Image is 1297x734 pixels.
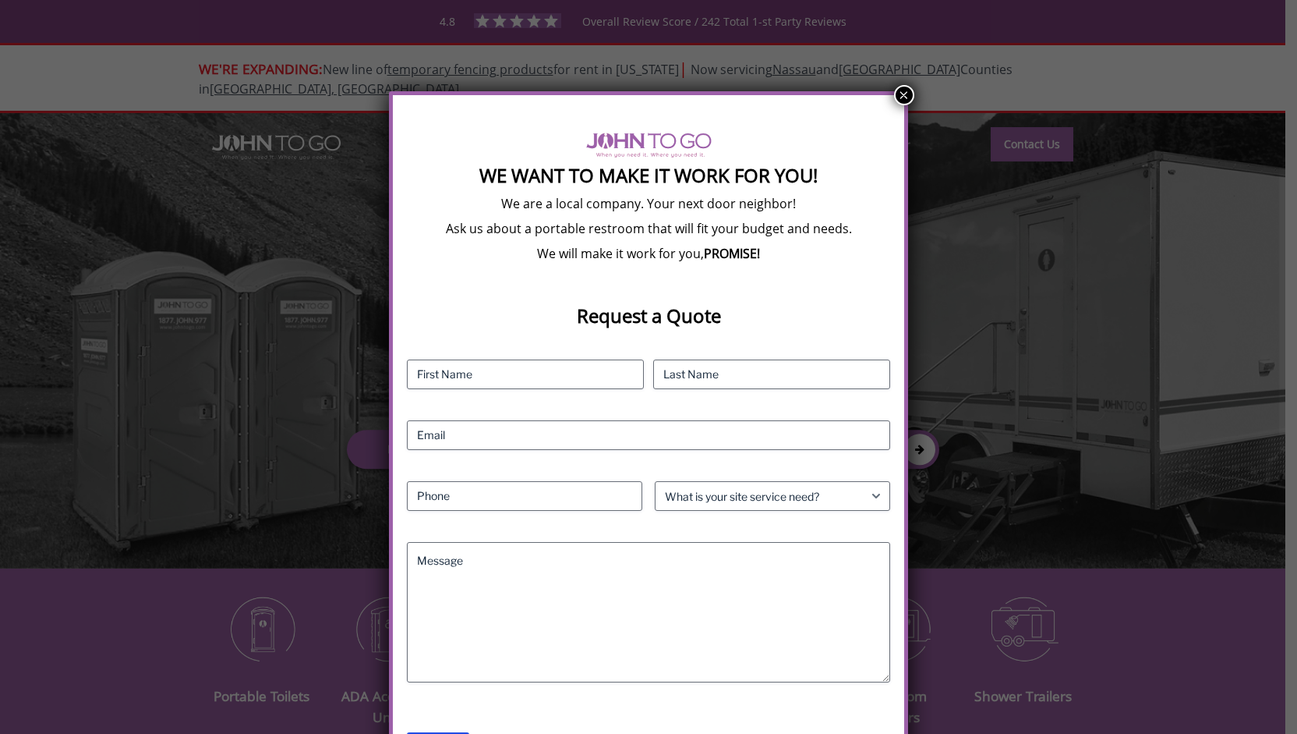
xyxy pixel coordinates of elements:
[479,162,818,188] strong: We Want To Make It Work For You!
[894,85,914,105] button: Close
[407,420,890,450] input: Email
[407,220,890,237] p: Ask us about a portable restroom that will fit your budget and needs.
[407,245,890,262] p: We will make it work for you,
[407,481,642,511] input: Phone
[704,245,760,262] b: PROMISE!
[586,133,712,158] img: logo of viptogo
[407,195,890,212] p: We are a local company. Your next door neighbor!
[577,303,721,328] strong: Request a Quote
[407,360,644,389] input: First Name
[653,360,890,389] input: Last Name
